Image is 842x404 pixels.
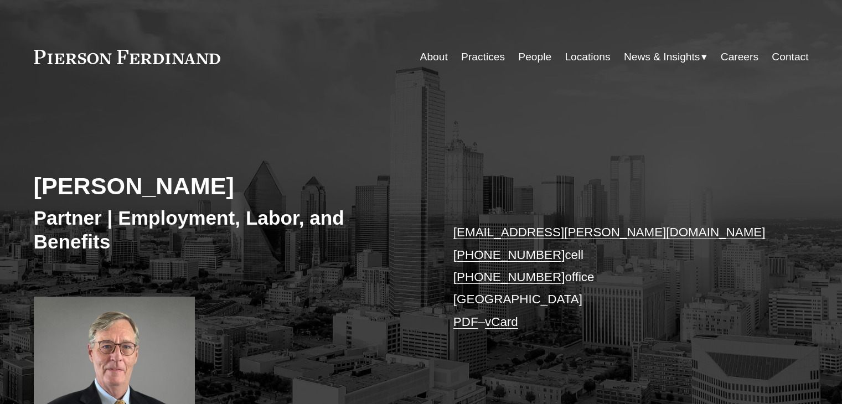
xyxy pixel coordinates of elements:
a: About [420,46,448,68]
a: PDF [453,315,478,329]
a: Practices [461,46,505,68]
span: News & Insights [624,48,700,67]
h2: [PERSON_NAME] [34,172,421,200]
a: [PHONE_NUMBER] [453,270,565,284]
a: Contact [772,46,808,68]
a: Careers [721,46,758,68]
a: vCard [485,315,518,329]
p: cell office [GEOGRAPHIC_DATA] – [453,221,776,333]
a: [EMAIL_ADDRESS][PERSON_NAME][DOMAIN_NAME] [453,225,766,239]
a: People [518,46,551,68]
h3: Partner | Employment, Labor, and Benefits [34,206,421,254]
a: [PHONE_NUMBER] [453,248,565,262]
a: Locations [565,46,610,68]
a: folder dropdown [624,46,707,68]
